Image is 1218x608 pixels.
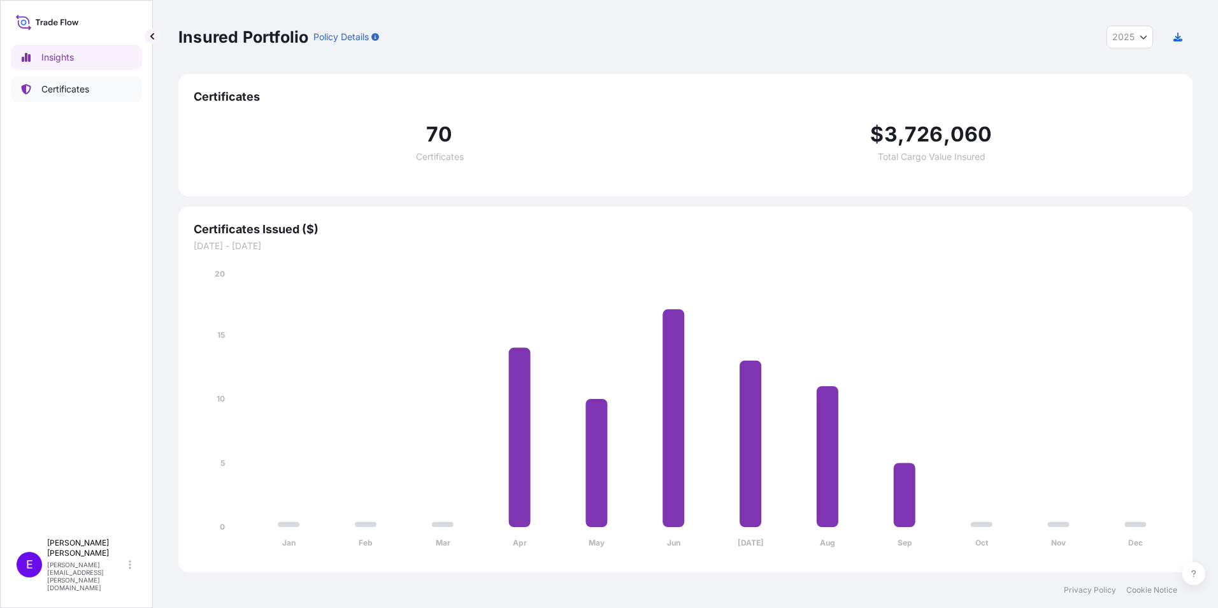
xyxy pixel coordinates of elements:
tspan: 0 [220,522,225,532]
tspan: Mar [436,538,450,547]
tspan: [DATE] [738,538,764,547]
span: 060 [950,124,992,145]
tspan: 5 [220,458,225,468]
button: Year Selector [1107,25,1153,48]
p: [PERSON_NAME][EMAIL_ADDRESS][PERSON_NAME][DOMAIN_NAME] [47,561,126,591]
span: [DATE] - [DATE] [194,240,1177,252]
span: Certificates [416,152,464,161]
span: $ [870,124,884,145]
span: 70 [426,124,452,145]
a: Privacy Policy [1064,585,1116,595]
tspan: 10 [217,394,225,403]
a: Insights [11,45,142,70]
tspan: May [589,538,605,547]
tspan: Apr [513,538,527,547]
span: Certificates Issued ($) [194,222,1177,237]
tspan: 20 [215,269,225,279]
p: Certificates [41,83,89,96]
tspan: Jan [282,538,296,547]
span: 726 [905,124,943,145]
span: 3 [884,124,898,145]
tspan: Sep [898,538,912,547]
span: Total Cargo Value Insured [878,152,985,161]
p: [PERSON_NAME] [PERSON_NAME] [47,538,126,558]
tspan: Oct [975,538,989,547]
tspan: Dec [1128,538,1143,547]
p: Policy Details [313,31,369,43]
span: , [943,124,950,145]
span: 2025 [1112,31,1135,43]
a: Certificates [11,76,142,102]
tspan: 15 [217,330,225,340]
span: , [898,124,905,145]
tspan: Feb [359,538,373,547]
span: E [26,558,33,571]
tspan: Jun [667,538,680,547]
tspan: Nov [1051,538,1066,547]
tspan: Aug [820,538,835,547]
a: Cookie Notice [1126,585,1177,595]
span: Certificates [194,89,1177,105]
p: Insured Portfolio [178,27,308,47]
p: Insights [41,51,74,64]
